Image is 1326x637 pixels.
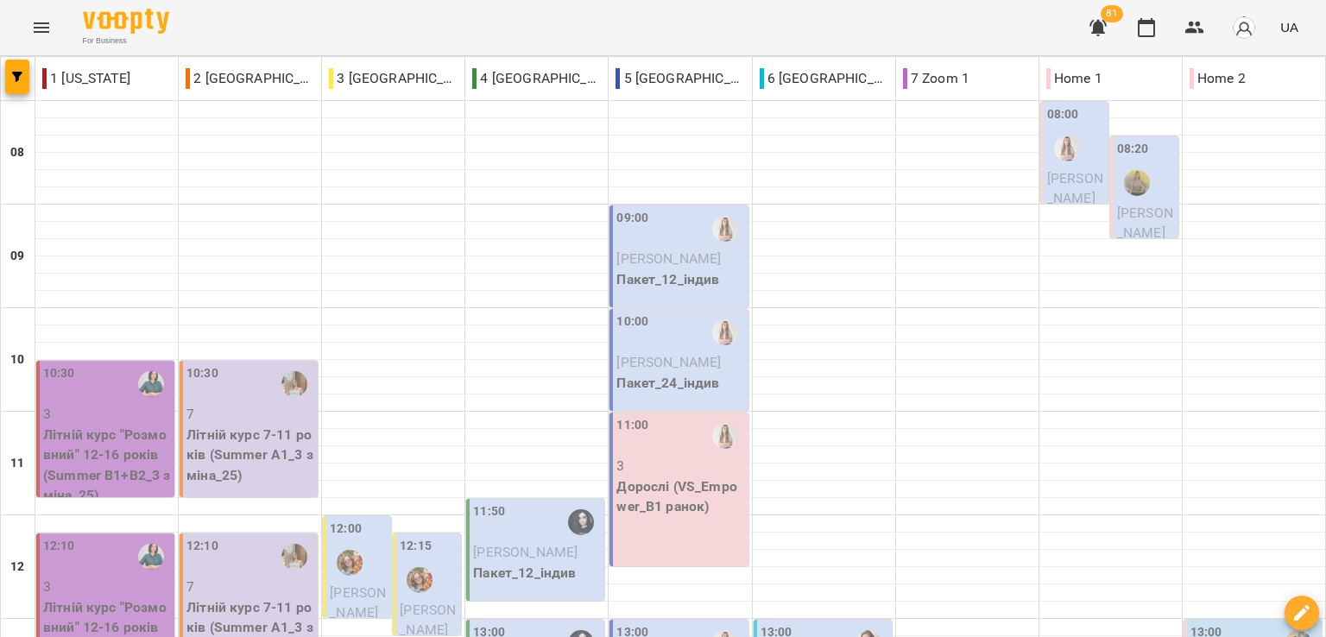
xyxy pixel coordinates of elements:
[1047,170,1103,207] span: [PERSON_NAME]
[43,364,75,383] label: 10:30
[616,250,721,267] span: [PERSON_NAME]
[186,364,218,383] label: 10:30
[616,209,648,228] label: 09:00
[83,9,169,34] img: Voopty Logo
[760,68,888,89] p: 6 [GEOGRAPHIC_DATA]
[83,35,169,47] span: For Business
[10,558,24,577] h6: 12
[1273,11,1305,43] button: UA
[330,520,362,539] label: 12:00
[1280,18,1298,36] span: UA
[616,312,648,331] label: 10:00
[42,68,130,89] p: 1 [US_STATE]
[10,454,24,473] h6: 11
[1046,68,1102,89] p: Home 1
[186,577,314,597] p: 7
[10,143,24,162] h6: 08
[43,425,171,506] p: Літній курс "Розмовний" 12-16 років (Summer B1+B2_3 зміна_25)
[10,247,24,266] h6: 09
[407,567,433,593] img: Божко Тетяна Олексіївна
[568,509,594,535] img: Мерквіладзе Саломе Теймуразівна
[1190,68,1246,89] p: Home 2
[1101,5,1123,22] span: 81
[616,354,721,370] span: [PERSON_NAME]
[330,584,386,621] span: [PERSON_NAME]
[712,319,738,345] img: Михно Віта Олександрівна
[616,476,744,517] p: Дорослі (VS_Empower_B1 ранок)
[903,68,969,89] p: 7 Zoom 1
[616,269,744,290] p: Пакет_12_індив
[1047,105,1079,124] label: 08:00
[1117,205,1173,242] span: [PERSON_NAME]
[281,371,307,397] img: Головко Наталія Олександрівна
[186,404,314,425] p: 7
[473,563,601,583] p: Пакет_12_індив
[43,537,75,556] label: 12:10
[616,373,744,394] p: Пакет_24_індив
[43,404,171,425] p: 3
[473,502,505,521] label: 11:50
[281,544,307,570] img: Головко Наталія Олександрівна
[186,68,314,89] p: 2 [GEOGRAPHIC_DATA]
[1117,140,1149,159] label: 08:20
[21,7,62,48] button: Menu
[616,456,744,476] p: 3
[43,577,171,597] p: 3
[1054,136,1080,161] img: Михно Віта Олександрівна
[472,68,601,89] p: 4 [GEOGRAPHIC_DATA]
[138,544,164,570] img: Харченко Юлія Іванівна
[10,350,24,369] h6: 10
[329,68,458,89] p: 3 [GEOGRAPHIC_DATA]
[712,423,738,449] img: Михно Віта Олександрівна
[1232,16,1256,40] img: avatar_s.png
[616,416,648,435] label: 11:00
[712,216,738,242] img: Михно Віта Олександрівна
[186,425,314,486] p: Літній курс 7-11 років (Summer A1_3 зміна_25)
[473,544,578,560] span: [PERSON_NAME]
[400,537,432,556] label: 12:15
[138,371,164,397] img: Харченко Юлія Іванівна
[1124,170,1150,196] img: Бринько Анастасія Сергіївна
[186,537,218,556] label: 12:10
[616,68,744,89] p: 5 [GEOGRAPHIC_DATA]
[337,550,363,576] img: Божко Тетяна Олексіївна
